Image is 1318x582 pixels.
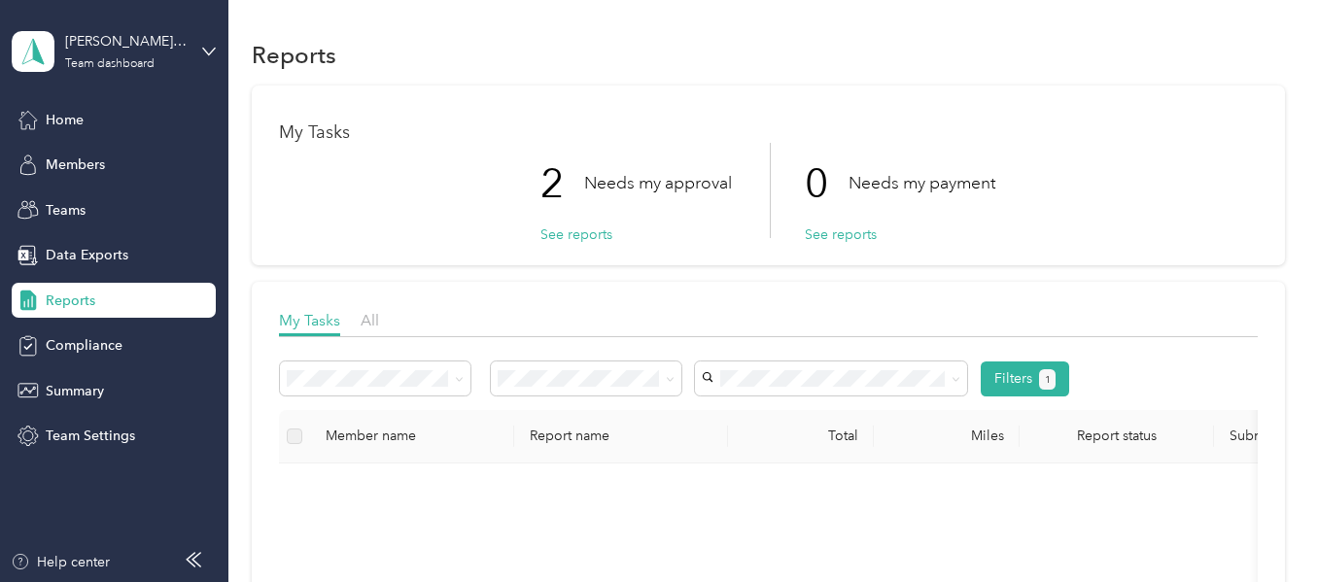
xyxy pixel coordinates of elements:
button: See reports [805,224,877,245]
span: All [361,311,379,329]
span: 1 [1045,371,1051,389]
p: Needs my payment [849,171,995,195]
span: Summary [46,381,104,401]
span: Teams [46,200,86,221]
p: 0 [805,143,849,224]
button: 1 [1039,369,1056,390]
p: Needs my approval [584,171,732,195]
th: Report name [514,410,728,463]
h1: Reports [252,45,336,65]
span: Report status [1035,428,1198,444]
div: Total [744,428,858,444]
th: Member name [310,410,514,463]
div: Team dashboard [65,58,155,70]
span: Reports [46,291,95,311]
div: Member name [326,428,499,444]
span: Compliance [46,335,122,356]
span: Members [46,154,105,175]
span: Data Exports [46,245,128,265]
div: [PERSON_NAME] team [65,31,187,51]
span: My Tasks [279,311,340,329]
h1: My Tasks [279,122,1257,143]
button: Filters1 [981,361,1069,396]
div: Miles [889,428,1004,444]
span: Team Settings [46,426,135,446]
p: 2 [540,143,584,224]
button: Help center [11,552,110,572]
span: Home [46,110,84,130]
iframe: Everlance-gr Chat Button Frame [1209,473,1318,582]
button: See reports [540,224,612,245]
